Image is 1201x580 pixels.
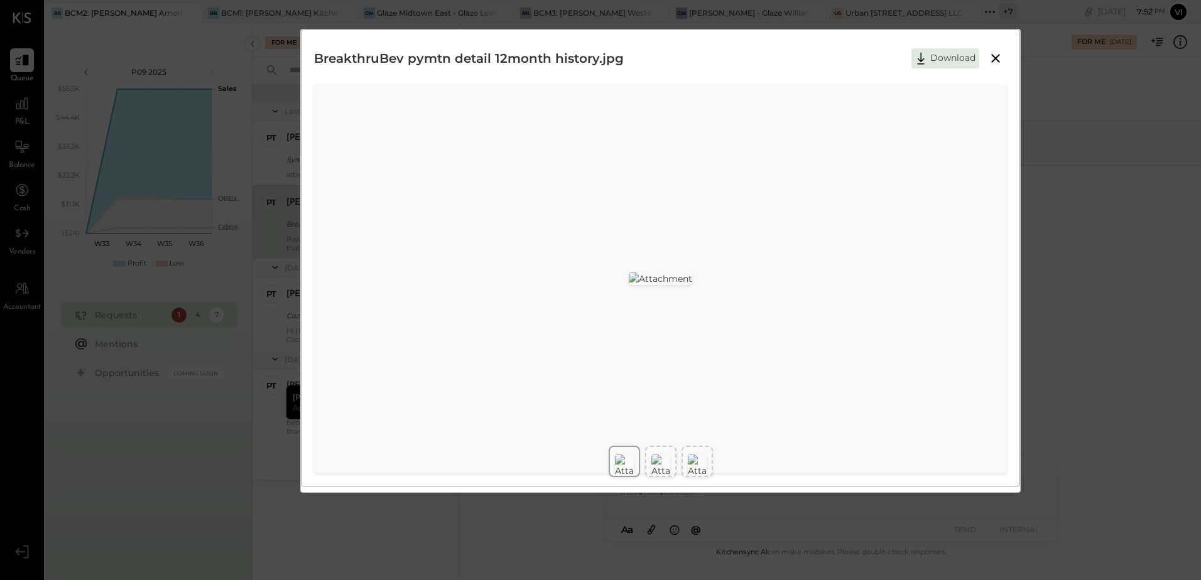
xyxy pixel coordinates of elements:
img: Attachment [688,454,707,477]
img: Attachment [615,454,634,477]
img: Attachment [651,454,670,477]
img: Attachment [629,272,692,285]
h2: BreakthruBev pymtn detail 12month history.jpg [314,43,624,74]
button: Download [911,48,979,68]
